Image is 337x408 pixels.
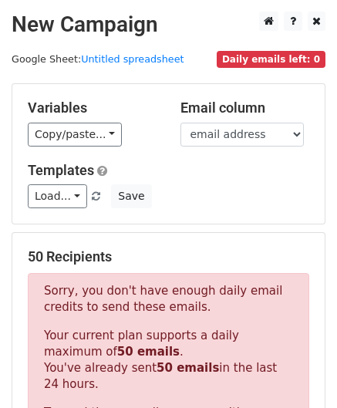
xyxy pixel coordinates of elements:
a: Load... [28,184,87,208]
a: Daily emails left: 0 [217,53,325,65]
span: Daily emails left: 0 [217,51,325,68]
strong: 50 emails [117,345,180,359]
button: Save [111,184,151,208]
a: Untitled spreadsheet [81,53,184,65]
a: Copy/paste... [28,123,122,147]
strong: 50 emails [157,361,219,375]
h5: Email column [180,99,310,116]
p: Your current plan supports a daily maximum of . You've already sent in the last 24 hours. [44,328,293,393]
a: Templates [28,162,94,178]
p: Sorry, you don't have enough daily email credits to send these emails. [44,283,293,315]
h5: 50 Recipients [28,248,309,265]
small: Google Sheet: [12,53,184,65]
h5: Variables [28,99,157,116]
h2: New Campaign [12,12,325,38]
